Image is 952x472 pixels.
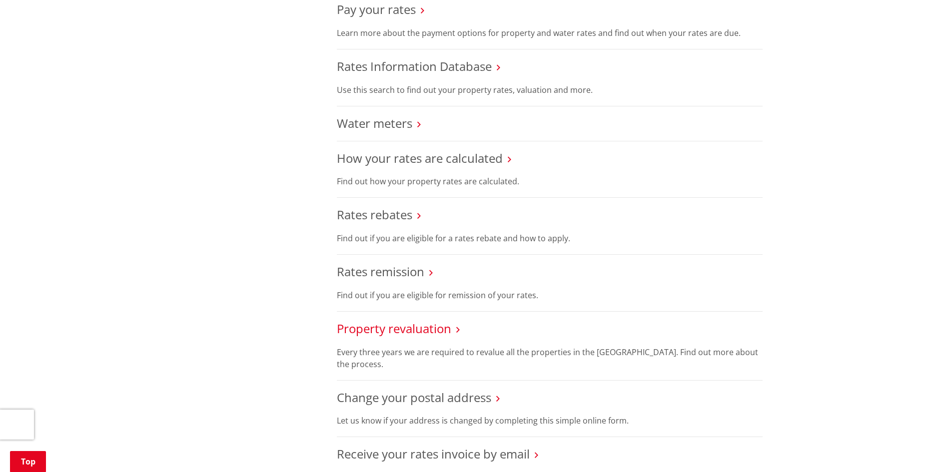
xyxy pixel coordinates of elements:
a: Property revaluation [337,320,451,337]
p: Let us know if your address is changed by completing this simple online form. [337,415,763,427]
a: Receive your rates invoice by email [337,446,530,462]
a: Pay your rates [337,1,416,17]
a: Water meters [337,115,412,131]
p: Find out how your property rates are calculated. [337,175,763,187]
a: How your rates are calculated [337,150,503,166]
p: Find out if you are eligible for a rates rebate and how to apply. [337,232,763,244]
p: Learn more about the payment options for property and water rates and find out when your rates ar... [337,27,763,39]
p: Every three years we are required to revalue all the properties in the [GEOGRAPHIC_DATA]. Find ou... [337,346,763,370]
a: Rates Information Database [337,58,492,74]
a: Rates remission [337,263,424,280]
p: Find out if you are eligible for remission of your rates. [337,289,763,301]
p: Use this search to find out your property rates, valuation and more. [337,84,763,96]
iframe: Messenger Launcher [906,430,942,466]
a: Top [10,451,46,472]
a: Rates rebates [337,206,412,223]
a: Change your postal address [337,389,491,406]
